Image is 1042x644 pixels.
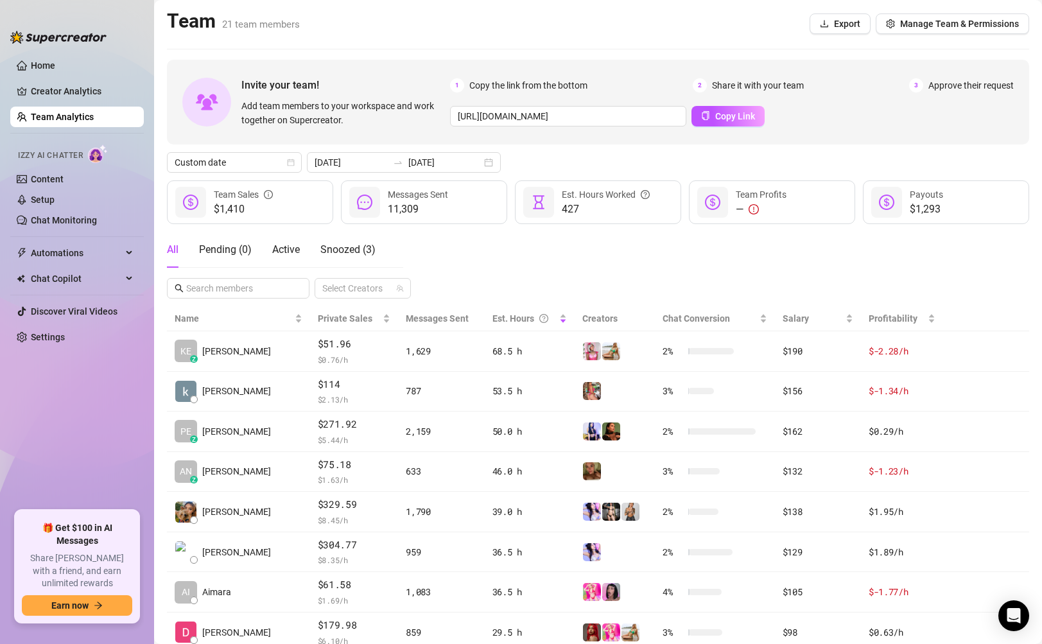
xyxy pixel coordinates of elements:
[202,424,271,439] span: [PERSON_NAME]
[318,313,372,324] span: Private Sales
[876,13,1029,34] button: Manage Team & Permissions
[641,187,650,202] span: question-circle
[180,464,192,478] span: AN
[202,464,271,478] span: [PERSON_NAME]
[190,476,198,483] div: z
[396,284,404,292] span: team
[602,422,620,440] img: Celia
[408,155,482,170] input: End date
[705,195,720,210] span: dollar-circle
[167,9,300,33] h2: Team
[202,585,231,599] span: Aimara
[241,99,445,127] span: Add team members to your workspace and work together on Supercreator.
[783,625,853,640] div: $98
[869,545,935,559] div: $1.89 /h
[31,243,122,263] span: Automations
[783,313,809,324] span: Salary
[910,189,943,200] span: Payouts
[175,153,294,172] span: Custom date
[602,503,620,521] img: Bonnie
[318,393,391,406] span: $ 2.13 /h
[22,595,132,616] button: Earn nowarrow-right
[663,545,683,559] span: 2 %
[910,202,943,217] span: $1,293
[583,623,601,641] img: Morgana
[88,144,108,163] img: AI Chatter
[318,377,391,392] span: $114
[175,381,196,402] img: katherine
[406,505,476,519] div: 1,790
[175,501,196,523] img: Brenda Bash Gir…
[583,382,601,400] img: Jacki
[450,78,464,92] span: 1
[783,424,853,439] div: $162
[869,384,935,398] div: $-1.34 /h
[202,545,271,559] span: [PERSON_NAME]
[31,174,64,184] a: Content
[318,618,391,633] span: $179.98
[167,306,310,331] th: Name
[393,157,403,168] span: swap-right
[406,585,476,599] div: 1,083
[886,19,895,28] span: setting
[388,189,448,200] span: Messages Sent
[406,313,469,324] span: Messages Sent
[583,503,601,521] img: Ary
[287,159,295,166] span: calendar
[318,594,391,607] span: $ 1.69 /h
[492,311,557,326] div: Est. Hours
[17,274,25,283] img: Chat Copilot
[492,464,567,478] div: 46.0 h
[222,19,300,30] span: 21 team members
[406,424,476,439] div: 2,159
[810,13,871,34] button: Export
[202,384,271,398] span: [PERSON_NAME]
[318,417,391,432] span: $271.92
[318,577,391,593] span: $61.58
[820,19,829,28] span: download
[31,112,94,122] a: Team Analytics
[406,384,476,398] div: 787
[318,553,391,566] span: $ 8.35 /h
[22,552,132,590] span: Share [PERSON_NAME] with a friend, and earn unlimited rewards
[783,344,853,358] div: $190
[388,202,448,217] span: 11,309
[663,625,683,640] span: 3 %
[691,106,765,126] button: Copy Link
[869,313,917,324] span: Profitability
[531,195,546,210] span: hourglass
[602,583,620,601] img: Valeria
[869,505,935,519] div: $1.95 /h
[180,344,191,358] span: KE
[583,543,601,561] img: Ary
[190,355,198,363] div: z
[199,242,252,257] div: Pending ( 0 )
[583,422,601,440] img: WAIFU
[357,195,372,210] span: message
[22,522,132,547] span: 🎁 Get $100 in AI Messages
[318,336,391,352] span: $51.96
[562,202,650,217] span: 427
[182,585,190,599] span: AI
[186,281,291,295] input: Search members
[51,600,89,611] span: Earn now
[783,585,853,599] div: $105
[869,424,935,439] div: $0.29 /h
[320,243,376,256] span: Snoozed ( 3 )
[900,19,1019,29] span: Manage Team & Permissions
[663,585,683,599] span: 4 %
[406,464,476,478] div: 633
[406,545,476,559] div: 959
[663,384,683,398] span: 3 %
[175,311,292,326] span: Name
[31,268,122,289] span: Chat Copilot
[583,583,601,601] img: Top
[663,313,730,324] span: Chat Conversion
[928,78,1014,92] span: Approve their request
[602,342,620,360] img: Daniela
[583,462,601,480] img: 𝙈𝘼𝙍𝘾𝙀𝙇𝘼
[175,541,196,562] img: Abraham BG
[175,622,196,643] img: Daniela Quesada
[783,505,853,519] div: $138
[869,625,935,640] div: $0.63 /h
